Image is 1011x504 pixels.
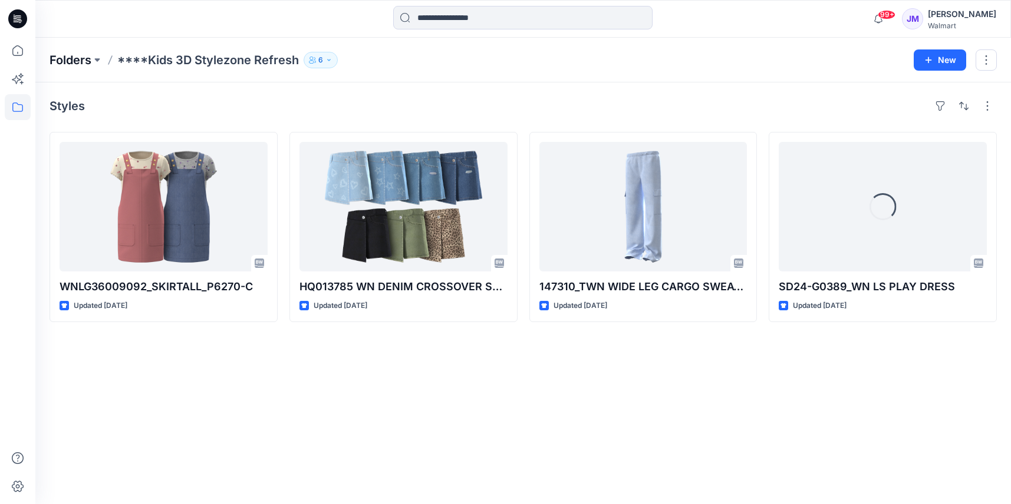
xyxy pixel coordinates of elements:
a: WNLG36009092_SKIRTALL_P6270-C [60,142,268,271]
p: Updated [DATE] [314,300,367,312]
p: HQ013785 WN DENIM CROSSOVER SKORT-current fit size 8- 1905 AVATAR [299,278,508,295]
button: 6 [304,52,338,68]
div: [PERSON_NAME] [928,7,996,21]
p: SD24-G0389_WN LS PLAY DRESS [779,278,987,295]
p: WNLG36009092_SKIRTALL_P6270-C [60,278,268,295]
a: HQ013785 WN DENIM CROSSOVER SKORT-current fit size 8- 1905 AVATAR [299,142,508,271]
p: ****Kids 3D Stylezone Refresh [117,52,299,68]
span: 99+ [878,10,895,19]
p: Updated [DATE] [554,300,607,312]
div: Walmart [928,21,996,30]
p: Updated [DATE] [793,300,847,312]
h4: Styles [50,99,85,113]
a: 147310_TWN WIDE LEG CARGO SWEATPANT [539,142,747,271]
div: JM [902,8,923,29]
p: 6 [318,54,323,67]
button: New [914,49,966,71]
p: Updated [DATE] [74,300,127,312]
p: 147310_TWN WIDE LEG CARGO SWEATPANT [539,278,747,295]
a: Folders [50,52,91,68]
